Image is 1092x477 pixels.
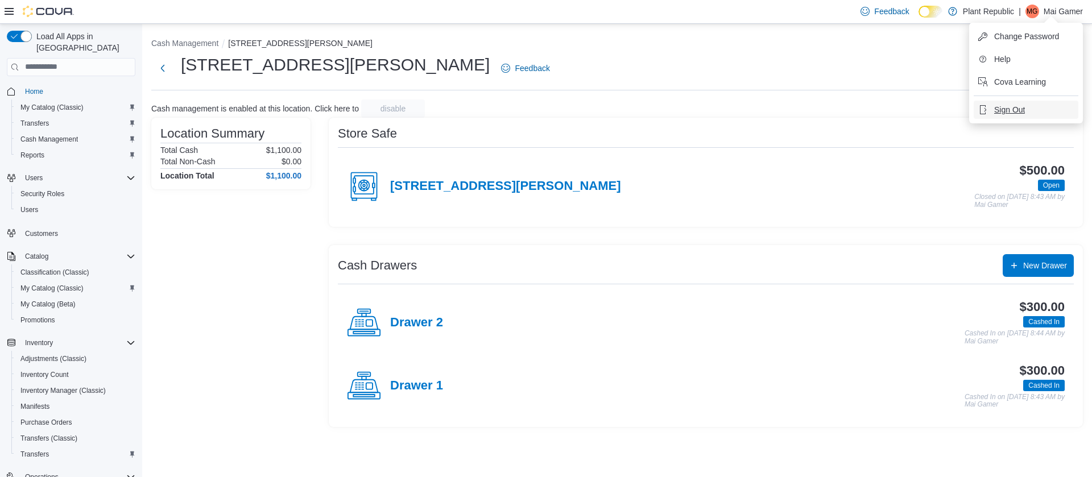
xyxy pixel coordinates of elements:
[16,447,53,461] a: Transfers
[25,87,43,96] span: Home
[20,250,53,263] button: Catalog
[16,313,60,327] a: Promotions
[2,248,140,264] button: Catalog
[20,226,135,240] span: Customers
[20,418,72,427] span: Purchase Orders
[16,117,135,130] span: Transfers
[2,225,140,241] button: Customers
[11,430,140,446] button: Transfers (Classic)
[965,330,1065,345] p: Cashed In on [DATE] 8:44 AM by Mai Gamer
[1027,5,1037,18] span: MG
[16,352,91,366] a: Adjustments (Classic)
[151,57,174,80] button: Next
[20,284,84,293] span: My Catalog (Classic)
[11,186,140,202] button: Security Roles
[20,189,64,198] span: Security Roles
[181,53,490,76] h1: [STREET_ADDRESS][PERSON_NAME]
[16,203,135,217] span: Users
[20,386,106,395] span: Inventory Manager (Classic)
[963,5,1014,18] p: Plant Republic
[874,6,909,17] span: Feedback
[974,101,1078,119] button: Sign Out
[16,101,88,114] a: My Catalog (Classic)
[994,53,1011,65] span: Help
[16,117,53,130] a: Transfers
[16,400,135,413] span: Manifests
[974,193,1065,209] p: Closed on [DATE] 8:43 AM by Mai Gamer
[20,135,78,144] span: Cash Management
[16,352,135,366] span: Adjustments (Classic)
[338,127,397,140] h3: Store Safe
[16,384,135,397] span: Inventory Manager (Classic)
[16,400,54,413] a: Manifests
[266,171,301,180] h4: $1,100.00
[20,151,44,160] span: Reports
[497,57,554,80] a: Feedback
[20,171,135,185] span: Users
[16,313,135,327] span: Promotions
[994,104,1025,115] span: Sign Out
[16,101,135,114] span: My Catalog (Classic)
[20,171,47,185] button: Users
[11,446,140,462] button: Transfers
[338,259,417,272] h3: Cash Drawers
[20,354,86,363] span: Adjustments (Classic)
[16,148,49,162] a: Reports
[20,250,135,263] span: Catalog
[16,384,110,397] a: Inventory Manager (Classic)
[11,264,140,280] button: Classification (Classic)
[16,297,80,311] a: My Catalog (Beta)
[20,84,135,98] span: Home
[1020,300,1065,314] h3: $300.00
[974,73,1078,91] button: Cova Learning
[11,312,140,328] button: Promotions
[16,416,135,429] span: Purchase Orders
[390,379,443,393] h4: Drawer 1
[16,187,69,201] a: Security Roles
[515,63,549,74] span: Feedback
[11,99,140,115] button: My Catalog (Classic)
[994,76,1046,88] span: Cova Learning
[974,50,1078,68] button: Help
[11,280,140,296] button: My Catalog (Classic)
[16,187,135,201] span: Security Roles
[20,85,48,98] a: Home
[390,316,443,330] h4: Drawer 2
[160,146,198,155] h6: Total Cash
[25,252,48,261] span: Catalog
[1023,260,1067,271] span: New Drawer
[11,202,140,218] button: Users
[1043,180,1060,190] span: Open
[16,203,43,217] a: Users
[20,336,57,350] button: Inventory
[20,205,38,214] span: Users
[16,266,94,279] a: Classification (Classic)
[390,179,621,194] h4: [STREET_ADDRESS][PERSON_NAME]
[25,338,53,347] span: Inventory
[1003,254,1074,277] button: New Drawer
[2,170,140,186] button: Users
[16,281,88,295] a: My Catalog (Classic)
[919,6,942,18] input: Dark Mode
[25,229,58,238] span: Customers
[11,115,140,131] button: Transfers
[974,27,1078,45] button: Change Password
[1028,380,1060,391] span: Cashed In
[11,296,140,312] button: My Catalog (Beta)
[16,132,82,146] a: Cash Management
[16,297,135,311] span: My Catalog (Beta)
[20,300,76,309] span: My Catalog (Beta)
[1025,5,1039,18] div: Mai Gamer
[228,39,373,48] button: [STREET_ADDRESS][PERSON_NAME]
[965,393,1065,409] p: Cashed In on [DATE] 8:43 AM by Mai Gamer
[11,414,140,430] button: Purchase Orders
[16,447,135,461] span: Transfers
[16,148,135,162] span: Reports
[1023,380,1065,391] span: Cashed In
[20,402,49,411] span: Manifests
[2,335,140,351] button: Inventory
[994,31,1059,42] span: Change Password
[1028,317,1060,327] span: Cashed In
[20,370,69,379] span: Inventory Count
